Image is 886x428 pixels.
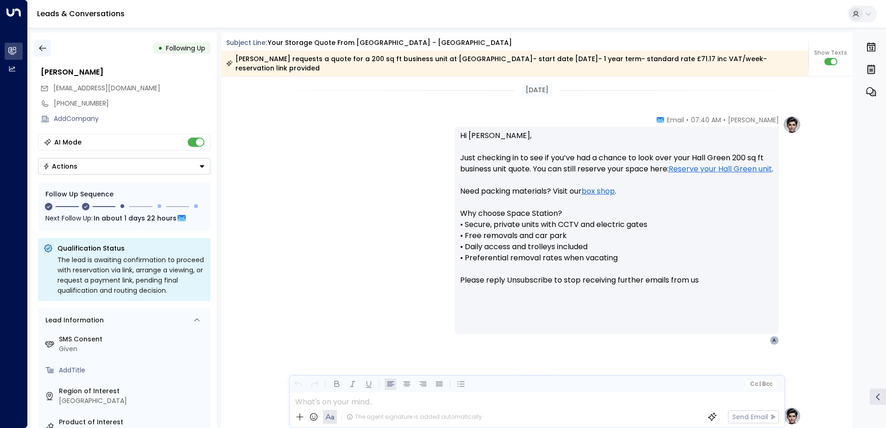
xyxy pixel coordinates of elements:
span: a.zahid4@outlook.com [53,83,160,93]
div: • [158,40,163,57]
span: 07:40 AM [691,115,721,125]
a: Reserve your Hall Green unit [669,164,772,175]
span: [PERSON_NAME] [728,115,779,125]
div: The lead is awaiting confirmation to proceed with reservation via link, arrange a viewing, or req... [57,255,205,296]
div: [GEOGRAPHIC_DATA] [59,396,207,406]
label: SMS Consent [59,334,207,344]
span: Email [667,115,684,125]
div: Your storage quote from [GEOGRAPHIC_DATA] - [GEOGRAPHIC_DATA] [268,38,512,48]
button: Actions [38,158,210,175]
div: AddCompany [54,114,210,124]
div: Lead Information [42,315,104,325]
label: Region of Interest [59,386,207,396]
button: Undo [292,378,304,390]
span: [EMAIL_ADDRESS][DOMAIN_NAME] [53,83,160,93]
div: A [770,336,779,345]
img: profile-logo.png [783,407,801,425]
span: • [723,115,726,125]
label: Product of Interest [59,417,207,427]
a: box shop [582,186,615,197]
span: Show Texts [814,49,847,57]
div: AddTitle [59,365,207,375]
div: Follow Up Sequence [45,189,203,199]
div: The agent signature is added automatically [347,413,482,421]
div: [PERSON_NAME] [41,67,210,78]
div: Button group with a nested menu [38,158,210,175]
div: [PERSON_NAME] requests a quote for a 200 sq ft business unit at [GEOGRAPHIC_DATA]- start date [DA... [226,54,803,73]
p: Qualification Status [57,244,205,253]
div: AI Mode [54,138,82,147]
button: Redo [309,378,320,390]
a: Leads & Conversations [37,8,125,19]
div: [DATE] [522,375,552,388]
span: • [686,115,689,125]
div: Next Follow Up: [45,213,203,223]
span: Following Up [166,44,205,53]
div: Given [59,344,207,354]
div: [DATE] [522,83,552,97]
div: Actions [43,162,77,170]
button: Cc|Bcc [746,380,776,389]
div: [PHONE_NUMBER] [54,99,210,108]
span: | [759,381,761,387]
span: Cc Bcc [750,381,772,387]
span: Subject Line: [226,38,267,47]
img: profile-logo.png [783,115,801,134]
span: In about 1 days 22 hours [94,213,177,223]
p: Hi [PERSON_NAME], Just checking in to see if you’ve had a chance to look over your Hall Green 200... [460,130,773,297]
